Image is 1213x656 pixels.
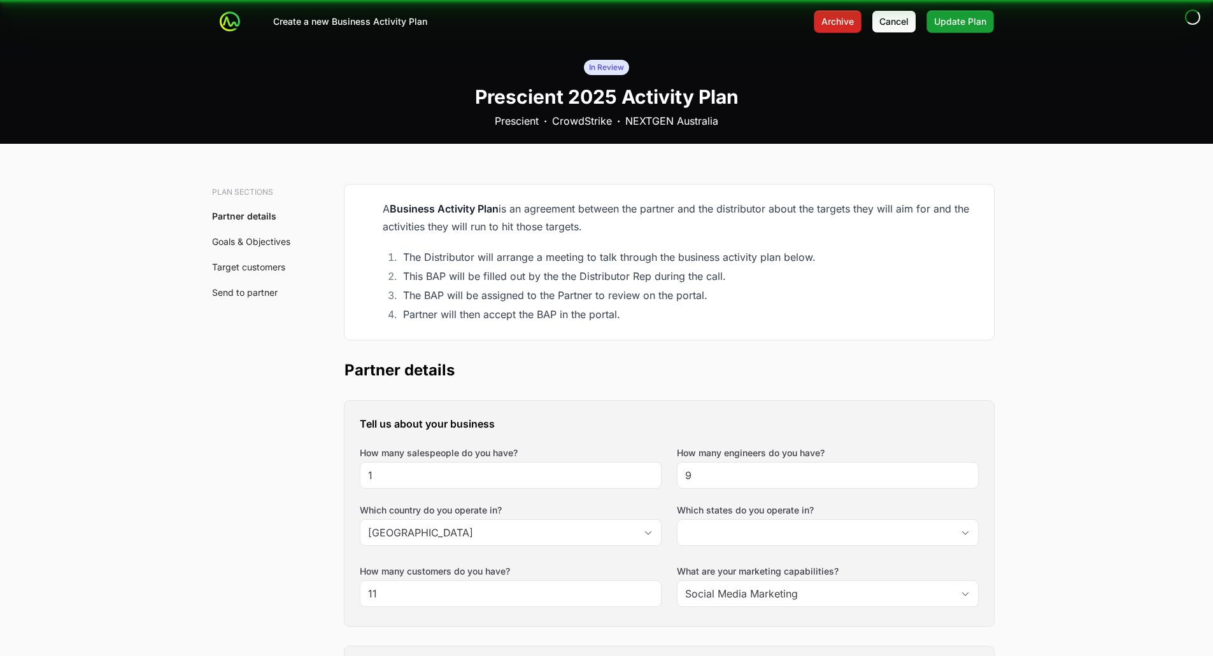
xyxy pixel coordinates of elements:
b: · [544,113,547,129]
label: What are your marketing capabilities? [677,565,979,578]
div: Open [635,520,661,545]
a: Goals & Objectives [212,236,290,247]
a: Send to partner [212,287,278,298]
label: Which states do you operate in? [677,504,979,517]
h3: Tell us about your business [360,416,979,431]
label: How many engineers do you have? [677,447,825,459]
li: This BAP will be filled out by the the Distributor Rep during the call. [399,267,979,285]
span: Cancel [879,14,909,29]
button: Cancel [872,10,916,33]
span: Update Plan [934,14,986,29]
label: How many customers do you have? [360,565,510,578]
a: Partner details [212,211,276,221]
li: The Distributor will arrange a meeting to talk through the business activity plan below. [399,248,979,266]
h1: Prescient 2025 Activity Plan [475,85,739,108]
b: · [617,113,620,129]
div: Open [953,581,978,606]
div: Prescient CrowdStrike NEXTGEN Australia [495,113,718,129]
div: A is an agreement between the partner and the distributor about the targets they will aim for and... [383,200,979,235]
label: Which country do you operate in? [360,504,662,517]
h3: Plan sections [212,187,299,197]
h2: Partner details [344,360,994,380]
img: ActivitySource [220,11,240,32]
a: Target customers [212,262,285,272]
button: Archive [814,10,862,33]
label: How many salespeople do you have? [360,447,518,459]
li: The BAP will be assigned to the Partner to review on the portal. [399,286,979,304]
button: Update Plan [926,10,994,33]
div: Open [953,520,978,545]
p: Create a new Business Activity Plan [273,15,427,28]
strong: Business Activity Plan [390,202,499,215]
span: Archive [821,14,854,29]
li: Partner will then accept the BAP in the portal. [399,305,979,323]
